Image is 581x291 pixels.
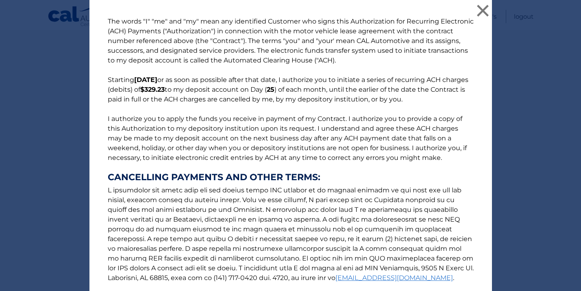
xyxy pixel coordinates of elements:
b: $329.23 [140,86,165,93]
button: × [475,2,491,19]
a: [EMAIL_ADDRESS][DOMAIN_NAME] [335,274,453,282]
b: 25 [267,86,274,93]
b: [DATE] [134,76,157,84]
strong: CANCELLING PAYMENTS AND OTHER TERMS: [108,172,474,182]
